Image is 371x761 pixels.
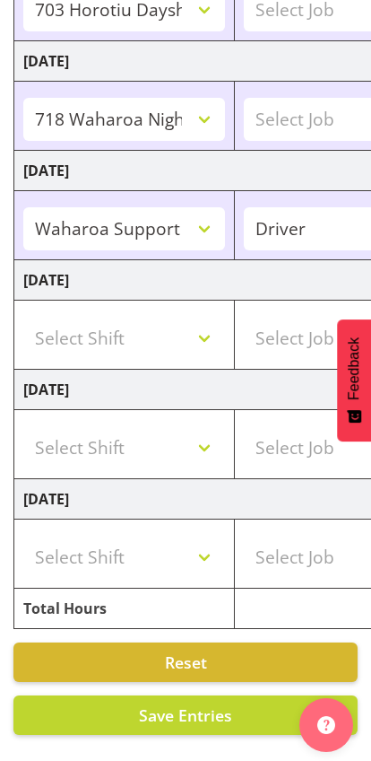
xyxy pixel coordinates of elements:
span: Feedback [346,337,362,400]
td: Total Hours [14,589,235,629]
button: Feedback - Show survey [337,319,371,442]
button: Reset [13,643,358,682]
img: help-xxl-2.png [317,716,335,734]
span: Save Entries [139,704,232,726]
button: Save Entries [13,695,358,735]
span: Reset [165,652,207,673]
